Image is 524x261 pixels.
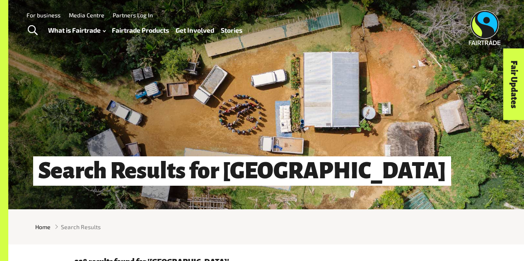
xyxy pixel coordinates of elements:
a: Toggle Search [22,20,43,41]
img: Fairtrade Australia New Zealand logo [469,10,501,45]
a: Partners Log In [113,12,153,19]
a: Get Involved [176,24,214,36]
h1: Search Results for [GEOGRAPHIC_DATA] [33,156,451,186]
a: What is Fairtrade [48,24,106,36]
a: Home [35,223,51,231]
a: For business [27,12,60,19]
span: Search Results [61,223,101,231]
a: Media Centre [69,12,104,19]
a: Fairtrade Products [112,24,169,36]
a: Stories [221,24,242,36]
